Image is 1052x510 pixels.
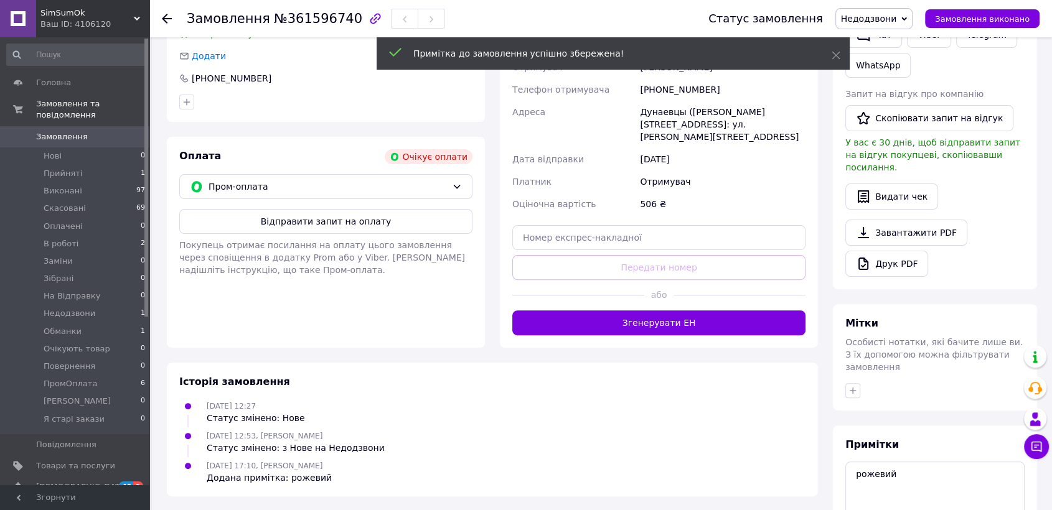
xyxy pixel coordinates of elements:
[512,225,805,250] input: Номер експрес-накладної
[274,11,362,26] span: №361596740
[845,337,1023,372] span: Особисті нотатки, які бачите лише ви. З їх допомогою можна фільтрувати замовлення
[44,290,100,302] span: На Відправку
[44,273,73,284] span: Зібрані
[36,98,149,121] span: Замовлення та повідомлення
[190,72,273,85] div: [PHONE_NUMBER]
[192,51,226,61] span: Додати
[512,199,596,209] span: Оціночна вартість
[845,137,1020,172] span: У вас є 30 днів, щоб відправити запит на відгук покупцеві, скопіювавши посилання.
[36,131,88,142] span: Замовлення
[44,185,82,197] span: Виконані
[708,12,823,25] div: Статус замовлення
[637,78,808,101] div: [PHONE_NUMBER]
[136,203,145,214] span: 69
[44,256,73,267] span: Заміни
[141,238,145,249] span: 2
[179,376,290,387] span: Історія замовлення
[637,193,808,215] div: 506 ₴
[179,209,472,234] button: Відправити запит на оплату
[207,442,385,454] div: Статус змінено: з Нове на Недодзвони
[845,438,899,450] span: Примітки
[136,185,145,197] span: 97
[40,7,134,19] span: SimSumOk
[179,150,221,162] span: Оплата
[36,481,128,493] span: [DEMOGRAPHIC_DATA]
[44,414,105,425] span: Я старі закази
[162,12,172,25] div: Повернутися назад
[192,29,253,39] span: Без рейтингу
[209,180,447,193] span: Пром-оплата
[141,256,145,267] span: 0
[385,149,472,164] div: Очікує оплати
[637,101,808,148] div: Дунаевцы ([PERSON_NAME][STREET_ADDRESS]: ул. [PERSON_NAME][STREET_ADDRESS]
[141,396,145,407] span: 0
[44,343,110,355] span: Очікують товар
[1024,434,1049,459] button: Чат з покупцем
[141,168,145,179] span: 1
[845,53,911,78] a: WhatsApp
[44,221,83,232] span: Оплачені
[119,481,133,492] span: 49
[141,326,145,337] span: 1
[207,432,322,440] span: [DATE] 12:53, [PERSON_NAME]
[44,238,78,249] span: В роботі
[925,9,1040,28] button: Замовлення виконано
[187,11,270,26] span: Замовлення
[36,439,96,450] span: Повідомлення
[44,151,62,162] span: Нові
[845,89,984,99] span: Запит на відгук про компанію
[36,77,71,88] span: Головна
[637,170,808,193] div: Отримувач
[141,378,145,389] span: 6
[36,460,115,471] span: Товари та послуги
[845,183,938,210] button: Видати чек
[44,326,82,337] span: Обманки
[44,168,82,179] span: Прийняті
[44,396,111,407] span: [PERSON_NAME]
[644,289,674,301] span: або
[179,240,465,275] span: Покупець отримає посилання на оплату цього замовлення через сповіщення в додатку Prom або у Viber...
[141,290,145,302] span: 0
[141,414,145,425] span: 0
[512,107,545,117] span: Адреса
[44,378,97,389] span: ПромОплата
[512,154,584,164] span: Дата відправки
[141,151,145,162] span: 0
[845,220,967,246] a: Завантажити PDF
[207,471,332,484] div: Додана примітка: рожевий
[6,44,146,66] input: Пошук
[141,361,145,372] span: 0
[637,148,808,170] div: [DATE]
[413,47,801,60] div: Примітка до замовлення успішно збережена!
[44,203,86,214] span: Скасовані
[512,310,805,335] button: Згенерувати ЕН
[512,177,552,187] span: Платник
[512,85,609,95] span: Телефон отримувача
[141,273,145,284] span: 0
[44,308,95,319] span: Недодзвони
[133,481,143,492] span: 6
[207,402,256,410] span: [DATE] 12:27
[207,461,322,470] span: [DATE] 17:10, [PERSON_NAME]
[44,361,95,372] span: Повернення
[845,251,928,277] a: Друк PDF
[141,343,145,355] span: 0
[141,308,145,319] span: 1
[40,19,149,30] div: Ваш ID: 4106120
[841,14,897,24] span: Недодзвони
[935,14,1030,24] span: Замовлення виконано
[845,317,878,329] span: Мітки
[845,105,1013,131] button: Скопіювати запит на відгук
[141,221,145,232] span: 0
[207,412,305,424] div: Статус змінено: Нове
